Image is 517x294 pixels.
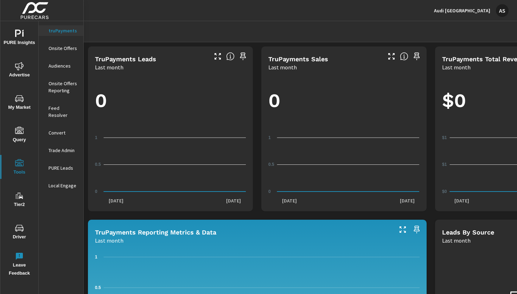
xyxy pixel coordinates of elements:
[221,197,246,204] p: [DATE]
[277,197,302,204] p: [DATE]
[2,30,36,47] span: PURE Insights
[49,147,78,154] p: Trade Admin
[397,224,408,235] button: Make Fullscreen
[442,63,471,71] p: Last month
[49,164,78,171] p: PURE Leads
[400,52,408,61] span: Number of sales matched to a truPayments lead. [Source: This data is sourced from the dealer's DM...
[442,229,494,236] h5: Leads By Source
[104,197,128,204] p: [DATE]
[434,7,490,14] p: Audi [GEOGRAPHIC_DATA]
[2,192,36,209] span: Tier2
[39,78,83,96] div: Onsite Offers Reporting
[2,252,36,277] span: Leave Feedback
[268,63,297,71] p: Last month
[95,189,97,194] text: 0
[496,4,509,17] div: AS
[0,21,38,280] div: nav menu
[49,62,78,69] p: Audiences
[95,236,123,245] p: Last month
[39,25,83,36] div: truPayments
[95,135,97,140] text: 1
[95,255,97,259] text: 1
[442,162,447,167] text: $1
[39,127,83,138] div: Convert
[49,182,78,189] p: Local Engage
[411,51,422,62] span: Save this to your personalized report
[268,135,271,140] text: 1
[49,80,78,94] p: Onsite Offers Reporting
[395,197,420,204] p: [DATE]
[39,145,83,156] div: Trade Admin
[442,135,447,140] text: $1
[442,236,471,245] p: Last month
[411,224,422,235] span: Save this to your personalized report
[95,63,123,71] p: Last month
[2,127,36,144] span: Query
[95,285,101,290] text: 0.5
[95,162,101,167] text: 0.5
[237,51,249,62] span: Save this to your personalized report
[39,103,83,120] div: Feed Resolver
[39,43,83,54] div: Onsite Offers
[449,197,474,204] p: [DATE]
[2,159,36,176] span: Tools
[268,89,419,113] h1: 0
[39,180,83,191] div: Local Engage
[212,51,223,62] button: Make Fullscreen
[386,51,397,62] button: Make Fullscreen
[268,189,271,194] text: 0
[2,224,36,241] span: Driver
[49,129,78,136] p: Convert
[226,52,235,61] span: The number of truPayments leads.
[49,27,78,34] p: truPayments
[39,61,83,71] div: Audiences
[2,94,36,112] span: My Market
[95,89,246,113] h1: 0
[268,162,274,167] text: 0.5
[2,62,36,79] span: Advertise
[95,55,156,63] h5: truPayments Leads
[39,163,83,173] div: PURE Leads
[95,229,216,236] h5: truPayments Reporting Metrics & Data
[49,105,78,119] p: Feed Resolver
[268,55,328,63] h5: truPayments Sales
[49,45,78,52] p: Onsite Offers
[442,189,447,194] text: $0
